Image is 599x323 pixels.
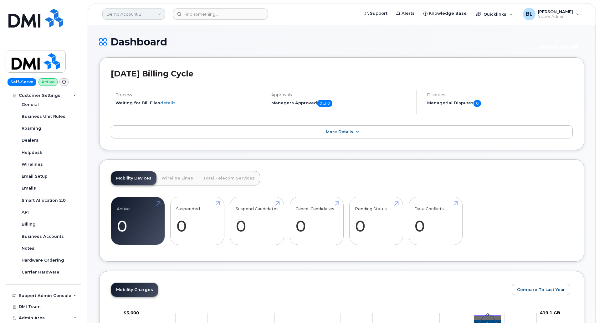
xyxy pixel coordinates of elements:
a: Suspend Candidates 0 [236,200,279,242]
li: Waiting for Bill Files [115,100,255,106]
span: 0 [474,100,481,107]
g: $0 [124,310,139,315]
tspan: $3,000 [124,310,139,315]
a: Data Conflicts 0 [414,200,457,242]
h4: Disputes [427,92,573,97]
h5: Managers Approved [271,100,411,107]
a: Mobility Charges [111,283,158,297]
a: Cancel Candidates 0 [295,200,338,242]
span: Compare To Last Year [517,287,565,293]
h2: [DATE] Billing Cycle [111,69,573,78]
span: 0 of 0 [317,100,332,107]
h5: Managerial Disputes [427,100,573,107]
a: details [160,100,176,105]
a: Total Telecom Services [198,171,260,185]
tspan: 419.1 GB [540,310,560,315]
button: Compare To Last Year [512,284,570,295]
a: Pending Status 0 [355,200,397,242]
button: Customer Card [528,41,584,52]
h4: Process [115,92,255,97]
a: Active 0 [117,200,159,242]
h1: Dashboard [99,36,525,47]
a: Suspended 0 [176,200,218,242]
a: Wireline Lines [156,171,198,185]
span: More Details [326,129,353,134]
a: Mobility Devices [111,171,156,185]
h4: Approvals [271,92,411,97]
